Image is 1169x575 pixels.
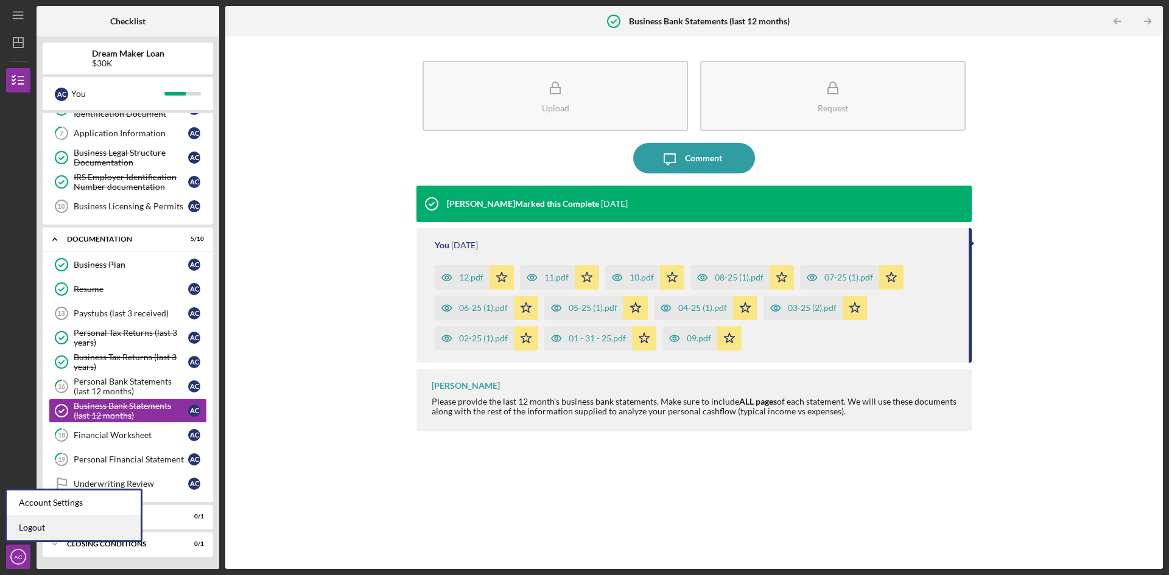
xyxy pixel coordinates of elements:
div: Financial Worksheet [74,430,188,440]
a: 10Business Licensing & PermitsAC [49,194,207,218]
div: A C [188,429,200,441]
div: A C [188,405,200,417]
div: Closing Conditions [67,540,174,548]
div: 0 / 1 [182,540,204,548]
a: Business Legal Structure DocumentationAC [49,145,207,170]
div: 10.pdf [630,273,654,282]
a: 16Personal Bank Statements (last 12 months)AC [49,374,207,399]
div: A C [188,307,200,319]
a: 19Personal Financial StatementAC [49,447,207,472]
b: Dream Maker Loan [92,49,164,58]
a: Business PlanAC [49,253,207,277]
button: Request [700,61,966,131]
div: A C [188,283,200,295]
div: 06-25 (1).pdf [459,303,508,313]
button: 06-25 (1).pdf [435,296,538,320]
div: Resume [74,284,188,294]
tspan: 7 [60,130,64,138]
button: 12.pdf [435,265,514,290]
a: Underwriting ReviewAC [49,472,207,496]
div: A C [188,356,200,368]
button: 05-25 (1).pdf [544,296,648,320]
div: A C [188,200,200,212]
div: Documentation [67,235,174,243]
div: Underwriting Review [74,479,188,489]
div: Business Legal Structure Documentation [74,148,188,167]
a: Logout [7,515,141,540]
div: Personal Bank Statements (last 12 months) [74,377,188,396]
time: 2025-09-09 13:48 [451,240,478,250]
a: Personal Tax Returns (last 3 years)AC [49,326,207,350]
div: Business Plan [74,260,188,270]
button: 04-25 (1).pdf [654,296,757,320]
div: A C [188,478,200,490]
tspan: 16 [58,383,66,391]
b: Business Bank Statements (last 12 months) [629,16,790,26]
a: Business Tax Returns (last 3 years)AC [49,350,207,374]
a: 18Financial WorksheetAC [49,423,207,447]
div: 12.pdf [459,273,483,282]
div: Request [818,103,848,113]
button: 08-25 (1).pdf [690,265,794,290]
div: IRS Employer Identification Number documentation [74,172,188,192]
tspan: 10 [57,203,65,210]
div: A C [55,88,68,101]
div: 01 - 31 - 25.pdf [569,333,626,343]
a: ResumeAC [49,277,207,301]
div: A C [188,259,200,271]
div: A C [188,127,200,139]
strong: ALL [739,396,754,406]
div: 09.pdf [687,333,711,343]
div: 5 / 10 [182,235,204,243]
button: Upload [423,61,688,131]
tspan: 13 [57,310,65,317]
div: You [71,83,164,104]
div: A C [188,152,200,164]
div: 05-25 (1).pdf [569,303,617,313]
button: 02-25 (1).pdf [435,326,538,350]
div: A C [188,380,200,392]
tspan: 19 [58,456,66,464]
strong: pages [756,396,777,406]
div: 11.pdf [544,273,569,282]
div: Please provide the last 12 month's business bank statements. Make sure to include of each stateme... [432,397,960,416]
a: Business Bank Statements (last 12 months)AC [49,399,207,423]
a: 13Paystubs (last 3 received)AC [49,301,207,326]
tspan: 18 [58,431,65,439]
div: 03-25 (2).pdf [788,303,837,313]
div: Application Information [74,128,188,138]
div: A C [188,332,200,344]
div: A C [188,176,200,188]
button: 10.pdf [605,265,684,290]
time: 2025-09-09 17:36 [601,199,628,209]
div: You [435,240,449,250]
div: [PERSON_NAME] Marked this Complete [447,199,599,209]
div: Business Tax Returns (last 3 years) [74,352,188,372]
a: IRS Employer Identification Number documentationAC [49,170,207,194]
div: 04-25 (1).pdf [678,303,727,313]
div: $30K [92,58,164,68]
div: A C [188,453,200,465]
div: Upload [542,103,569,113]
div: Business Licensing & Permits [74,201,188,211]
div: 0 / 1 [182,513,204,520]
div: Comment [685,143,722,173]
button: 09.pdf [662,326,742,350]
button: 01 - 31 - 25.pdf [544,326,656,350]
div: 02-25 (1).pdf [459,333,508,343]
button: 03-25 (2).pdf [764,296,867,320]
div: Personal Financial Statement [74,455,188,464]
button: AC [6,545,30,569]
div: 07-25 (1).pdf [824,273,873,282]
div: Business Bank Statements (last 12 months) [74,401,188,420]
button: 07-25 (1).pdf [800,265,904,290]
div: [PERSON_NAME] [432,381,500,391]
button: Comment [633,143,755,173]
a: 7Application InformationAC [49,121,207,145]
text: AC [14,554,22,560]
div: Account Settings [7,490,141,515]
div: Paystubs (last 3 received) [74,308,188,318]
button: 11.pdf [520,265,599,290]
div: 08-25 (1).pdf [715,273,764,282]
div: Personal Tax Returns (last 3 years) [74,328,188,347]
